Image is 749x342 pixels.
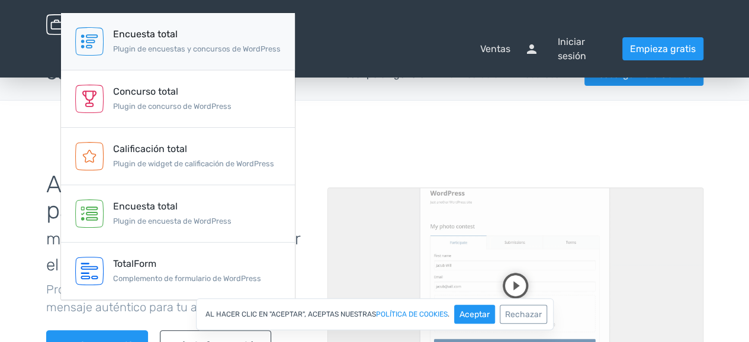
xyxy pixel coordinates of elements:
[46,229,300,275] font: mediante contenido generado por el usuario
[75,199,104,228] img: Encuesta total
[113,201,178,212] font: Encuesta total
[500,305,547,324] button: Rechazar
[219,42,475,56] font: pregunta_respuesta
[454,305,495,324] button: Aceptar
[75,85,104,113] img: Concurso total
[113,143,187,154] font: Calificación total
[113,28,178,40] font: Encuesta total
[376,310,448,318] font: política de cookies
[113,258,156,269] font: TotalForm
[219,42,510,56] a: pregunta_respuestaVentas
[61,185,295,243] a: Encuesta total Plugin de encuesta de WordPress
[557,36,586,62] font: Iniciar sesión
[113,102,232,111] font: Plugin de concurso de WordPress
[519,69,560,80] font: Recursos
[113,86,178,97] font: Concurso total
[622,37,703,60] a: Empieza gratis
[46,282,286,314] font: Produce contenido humanizado que cree un mensaje auténtico para tu audiencia.
[505,309,542,320] font: Rechazar
[519,69,570,80] a: Recursos
[75,257,104,285] img: TotalForm
[630,43,696,54] font: Empieza gratis
[113,274,261,283] font: Complemento de formulario de WordPress
[61,128,295,185] a: Calificación total Plugin de widget de calificación de WordPress
[442,69,504,80] font: Manifestación
[113,44,281,53] font: Plugin de encuestas y concursos de WordPress
[61,13,295,70] a: Encuesta total Plugin de encuestas y concursos de WordPress
[113,217,232,225] font: Plugin de encuesta de WordPress
[376,311,448,318] a: política de cookies
[75,142,104,170] img: Calificación total
[339,69,427,80] font: Descripción general
[46,170,183,224] font: Aumente la participación
[459,309,490,320] font: Aceptar
[480,43,510,54] font: Ventas
[205,310,376,318] font: Al hacer clic en "Aceptar", aceptas nuestras
[448,310,449,318] font: .
[61,243,295,300] a: TotalForm Complemento de formulario de WordPress
[75,27,104,56] img: Encuesta total
[113,159,274,168] font: Plugin de widget de calificación de WordPress
[46,14,141,35] img: TotalSuite para WordPress
[524,42,552,56] font: persona
[61,70,295,128] a: Concurso total Plugin de concurso de WordPress
[524,35,607,63] a: personaIniciar sesión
